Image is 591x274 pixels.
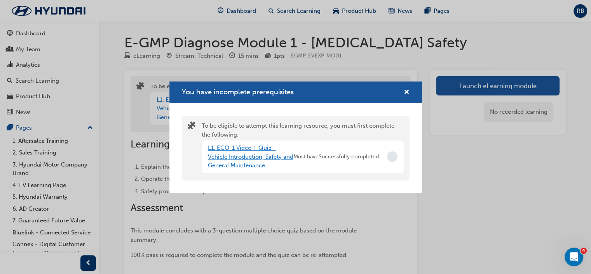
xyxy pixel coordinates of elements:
[404,89,410,96] span: cross-icon
[182,88,294,96] span: You have incomplete prerequisites
[404,88,410,97] button: cross-icon
[208,144,293,169] a: L1. ECO-1 Video + Quiz - Vehicle Introduction, Safety and General Maintenance
[202,121,404,175] div: To be eligible to attempt this learning resource, you must first complete the following:
[387,151,397,162] span: Incomplete
[293,153,379,161] span: Must have Successfully completed
[581,248,587,254] span: 4
[565,248,583,266] iframe: Intercom live chat
[188,122,195,131] span: puzzle-icon
[169,82,422,193] div: You have incomplete prerequisites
